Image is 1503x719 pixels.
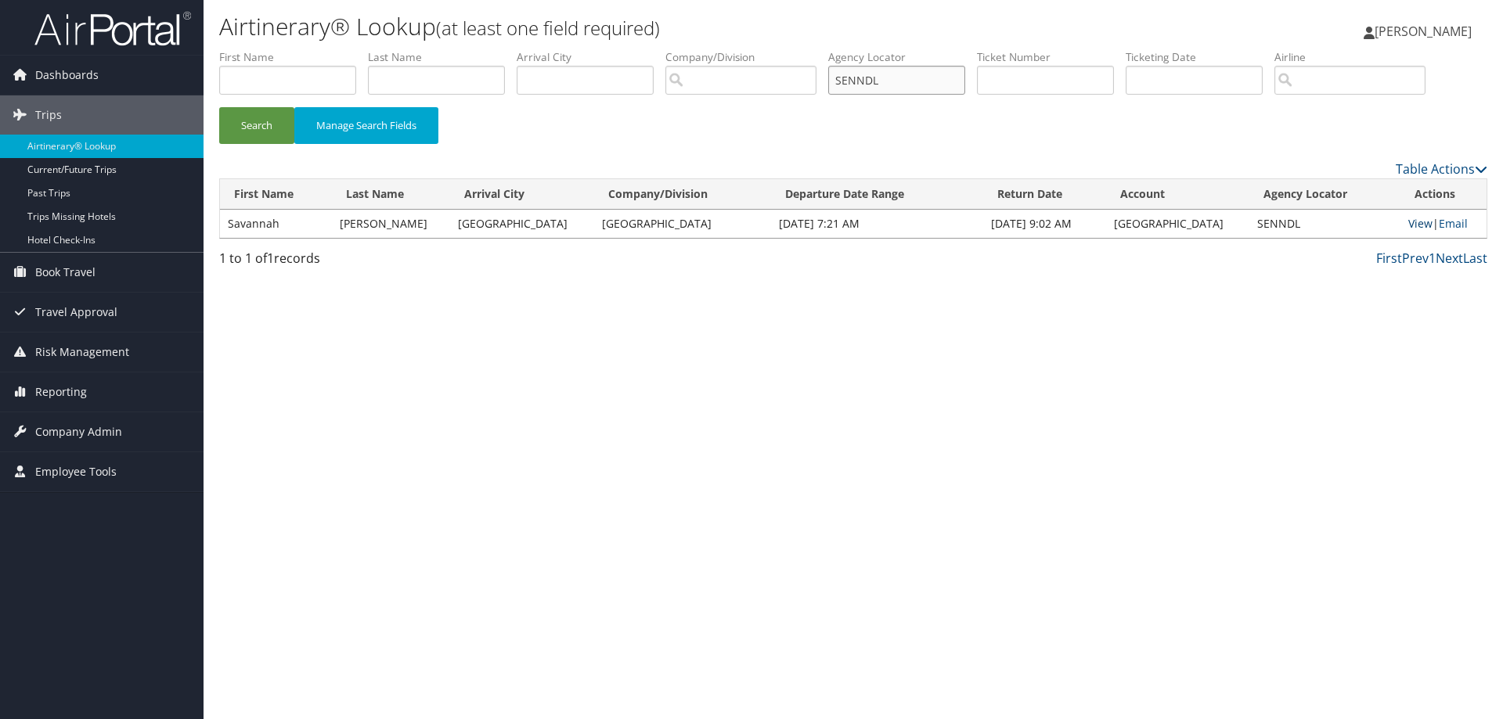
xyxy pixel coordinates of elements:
label: First Name [219,49,368,65]
span: Dashboards [35,56,99,95]
button: Search [219,107,294,144]
span: Travel Approval [35,293,117,332]
th: Last Name: activate to sort column ascending [332,179,450,210]
span: 1 [267,250,274,267]
th: First Name: activate to sort column ascending [220,179,332,210]
small: (at least one field required) [436,15,660,41]
img: airportal-logo.png [34,10,191,47]
label: Last Name [368,49,517,65]
label: Ticket Number [977,49,1126,65]
label: Agency Locator [828,49,977,65]
div: 1 to 1 of records [219,249,519,275]
a: [PERSON_NAME] [1364,8,1487,55]
span: Book Travel [35,253,96,292]
th: Actions [1400,179,1487,210]
th: Account: activate to sort column ascending [1106,179,1249,210]
a: Email [1439,216,1468,231]
td: [GEOGRAPHIC_DATA] [450,210,593,238]
th: Company/Division [594,179,771,210]
label: Airline [1274,49,1437,65]
label: Company/Division [665,49,828,65]
span: [PERSON_NAME] [1375,23,1472,40]
td: [GEOGRAPHIC_DATA] [1106,210,1249,238]
label: Ticketing Date [1126,49,1274,65]
span: Employee Tools [35,452,117,491]
th: Agency Locator: activate to sort column ascending [1249,179,1400,210]
th: Return Date: activate to sort column ascending [983,179,1106,210]
td: | [1400,210,1487,238]
a: 1 [1429,250,1436,267]
button: Manage Search Fields [294,107,438,144]
td: Savannah [220,210,332,238]
td: [DATE] 7:21 AM [771,210,984,238]
td: [PERSON_NAME] [332,210,450,238]
a: Last [1463,250,1487,267]
span: Reporting [35,372,87,412]
label: Arrival City [517,49,665,65]
td: [GEOGRAPHIC_DATA] [594,210,771,238]
a: Prev [1402,250,1429,267]
span: Risk Management [35,333,129,372]
th: Arrival City: activate to sort column ascending [450,179,593,210]
th: Departure Date Range: activate to sort column ascending [771,179,984,210]
span: Trips [35,95,62,135]
a: First [1376,250,1402,267]
span: Company Admin [35,412,122,451]
a: View [1408,216,1433,231]
a: Table Actions [1396,160,1487,178]
td: SENNDL [1249,210,1400,238]
a: Next [1436,250,1463,267]
td: [DATE] 9:02 AM [983,210,1106,238]
h1: Airtinerary® Lookup [219,10,1065,43]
